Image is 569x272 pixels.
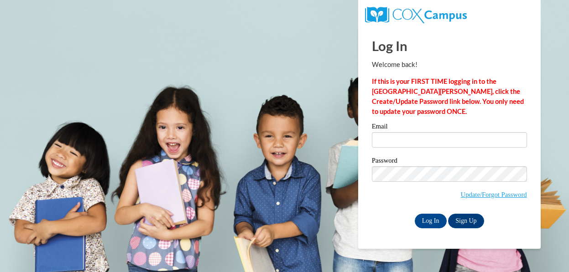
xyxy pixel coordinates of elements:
[461,191,527,198] a: Update/Forgot Password
[415,214,447,228] input: Log In
[365,10,467,18] a: COX Campus
[365,7,467,23] img: COX Campus
[372,60,527,70] p: Welcome back!
[448,214,484,228] a: Sign Up
[372,36,527,55] h1: Log In
[372,123,527,132] label: Email
[372,77,524,115] strong: If this is your FIRST TIME logging in to the [GEOGRAPHIC_DATA][PERSON_NAME], click the Create/Upd...
[372,157,527,166] label: Password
